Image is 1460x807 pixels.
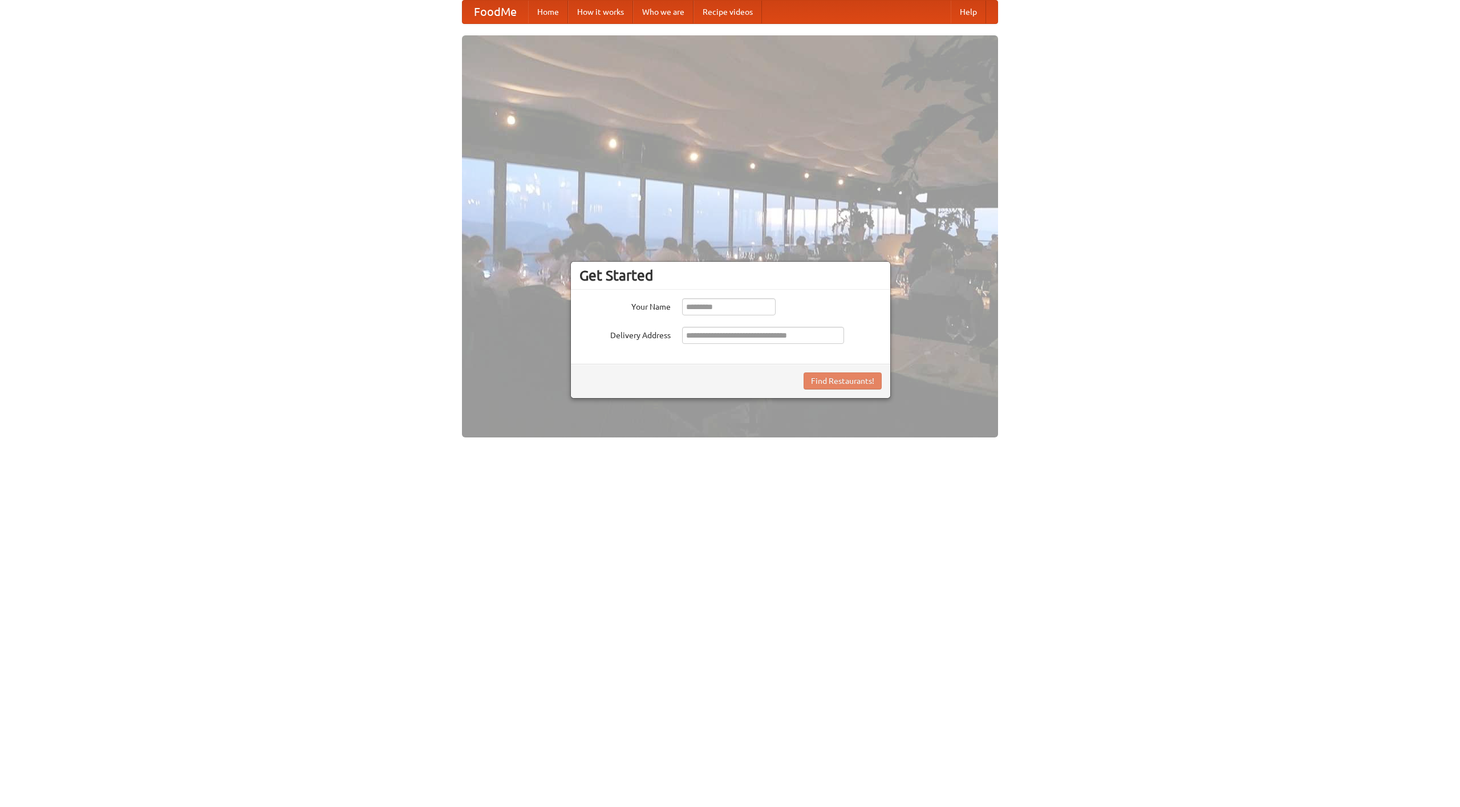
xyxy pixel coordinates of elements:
a: Help [951,1,986,23]
a: Recipe videos [693,1,762,23]
label: Delivery Address [579,327,671,341]
a: Home [528,1,568,23]
button: Find Restaurants! [804,372,882,390]
label: Your Name [579,298,671,313]
a: FoodMe [463,1,528,23]
h3: Get Started [579,267,882,284]
a: How it works [568,1,633,23]
a: Who we are [633,1,693,23]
